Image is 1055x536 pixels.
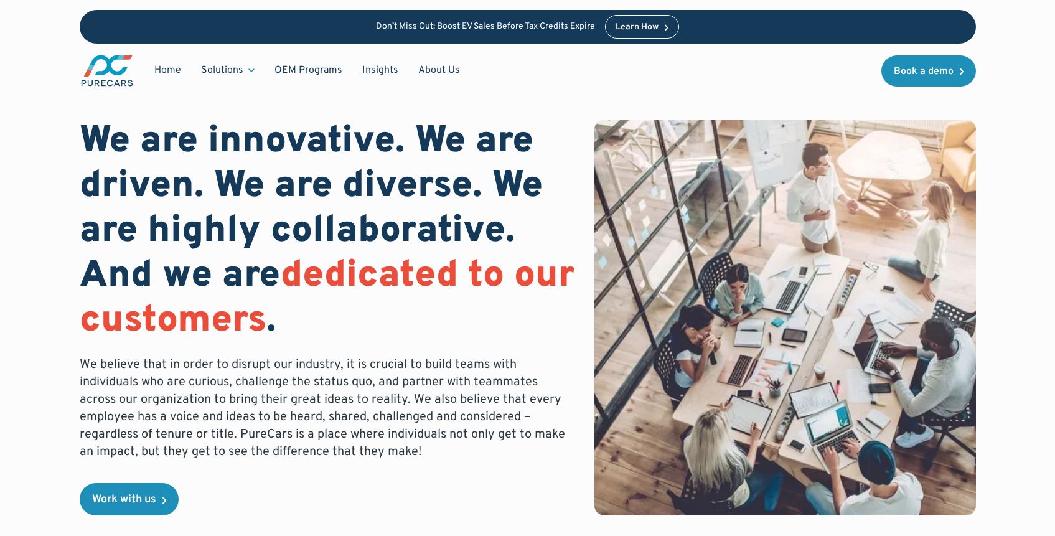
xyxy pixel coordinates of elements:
a: Work with us [80,483,179,515]
p: We believe that in order to disrupt our industry, it is crucial to build teams with individuals w... [80,356,575,461]
a: OEM Programs [265,59,352,82]
h1: We are innovative. We are driven. We are diverse. We are highly collaborative. And we are . [80,120,575,344]
div: Book a demo [894,67,954,77]
a: Book a demo [881,55,976,87]
img: purecars logo [80,54,134,88]
div: Solutions [191,59,265,82]
a: Learn How [605,15,679,39]
a: About Us [408,59,470,82]
a: main [80,54,134,88]
div: Work with us [92,494,156,505]
img: bird eye view of a team working together [594,120,975,515]
span: dedicated to our customers [80,253,574,345]
p: Don’t Miss Out: Boost EV Sales Before Tax Credits Expire [376,22,595,32]
div: Learn How [616,23,659,32]
a: Home [144,59,191,82]
a: Insights [352,59,408,82]
div: Solutions [201,63,243,77]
